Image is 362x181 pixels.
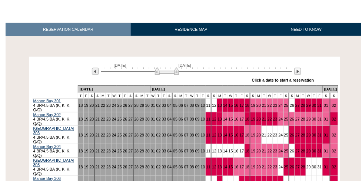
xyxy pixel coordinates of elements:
[89,93,94,98] td: S
[145,103,150,108] a: 30
[167,133,172,137] a: 04
[251,149,255,153] a: 19
[150,85,322,93] td: [DATE]
[223,103,228,108] a: 14
[195,117,200,121] a: 09
[289,144,295,158] td: 26
[167,103,172,108] a: 04
[95,149,100,153] a: 21
[289,93,295,98] td: S
[330,93,338,98] td: S
[106,133,111,137] a: 23
[273,149,278,153] a: 23
[256,93,262,98] td: M
[173,133,177,137] a: 05
[306,149,311,153] a: 29
[318,133,322,137] a: 31
[145,93,150,98] td: T
[256,103,261,108] a: 20
[268,117,272,121] a: 22
[145,149,150,153] a: 30
[94,93,100,98] td: S
[112,133,116,137] a: 24
[267,126,272,144] td: 22
[290,133,294,137] a: 26
[140,103,144,108] a: 29
[324,165,328,169] a: 01
[122,93,128,98] td: F
[294,68,301,75] img: Next
[317,158,322,176] td: 31
[318,103,322,108] a: 31
[95,103,100,108] a: 21
[217,165,222,169] a: 13
[295,165,300,169] a: 27
[114,63,126,68] span: [DATE]
[92,68,99,75] img: Previous
[112,117,116,121] a: 24
[206,165,211,169] a: 11
[234,133,239,137] a: 16
[33,158,74,167] a: [GEOGRAPHIC_DATA] 305
[151,117,155,121] a: 01
[306,103,311,108] a: 29
[229,133,233,137] a: 15
[211,98,217,112] td: 12
[84,117,89,121] a: 19
[245,93,250,98] td: S
[256,117,261,121] a: 20
[150,93,156,98] td: W
[117,117,122,121] a: 25
[279,117,283,121] a: 24
[262,93,267,98] td: T
[251,133,255,137] a: 19
[206,98,211,112] td: 11
[123,149,127,153] a: 26
[100,93,106,98] td: M
[78,85,150,93] td: [DATE]
[201,133,205,137] a: 10
[251,117,255,121] a: 19
[251,23,361,36] a: NEED TO KNOW
[262,165,266,169] a: 21
[84,133,89,137] a: 19
[178,93,184,98] td: M
[190,165,194,169] a: 08
[106,93,112,98] td: T
[123,133,127,137] a: 26
[179,63,191,68] span: [DATE]
[332,117,336,121] a: 02
[262,149,266,153] a: 21
[173,103,177,108] a: 05
[212,117,216,121] a: 12
[79,133,83,137] a: 18
[273,103,278,108] a: 23
[156,133,161,137] a: 02
[173,149,177,153] a: 05
[223,117,228,121] a: 14
[134,103,139,108] a: 28
[131,23,252,36] a: RESIDENCE MAP
[156,165,161,169] a: 02
[117,103,122,108] a: 25
[252,78,314,82] div: Click a date to start a reservation
[79,165,83,169] a: 18
[156,103,161,108] a: 02
[245,133,250,137] a: 18
[279,149,283,153] a: 24
[179,149,183,153] a: 06
[179,165,183,169] a: 06
[268,165,272,169] a: 22
[151,149,155,153] a: 01
[84,103,89,108] a: 19
[318,117,322,121] a: 31
[228,144,233,158] td: 15
[245,117,250,121] a: 18
[33,112,78,126] td: 4 BR/4.5 BA (K, K, K, Q/Q)
[101,165,105,169] a: 22
[262,117,266,121] a: 21
[201,117,205,121] a: 10
[332,103,336,108] a: 02
[324,103,328,108] a: 01
[101,149,105,153] a: 22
